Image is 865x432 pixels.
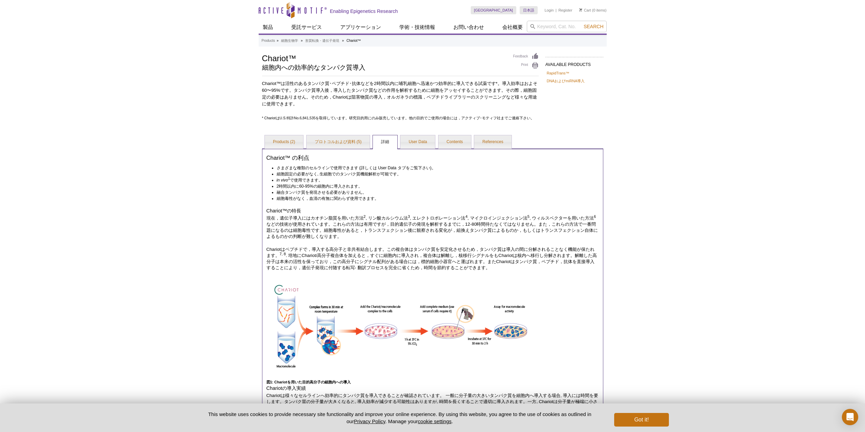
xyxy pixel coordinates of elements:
sup: 4 [465,214,467,219]
h2: 細胞内への効率的なタンパク質導入 [262,65,506,71]
li: 細胞毒性がなく，血清の有無に関わらず使用できます。 [277,195,593,202]
a: 詳細 [373,135,397,149]
sup: 7, 8 [280,252,286,256]
a: プロトコルおよび資料 (5) [307,135,370,149]
li: » [277,39,279,42]
a: 細胞生物学 [281,38,298,44]
a: 日本語 [520,6,538,14]
img: Chariot process [266,278,538,378]
a: Print [513,62,539,69]
a: [GEOGRAPHIC_DATA] [471,6,517,14]
a: 会社概要 [498,21,527,34]
a: 製品 [259,21,277,34]
li: 2時間以内に60-95%の細胞内に導入されます。 [277,183,593,189]
div: Open Intercom Messenger [842,409,858,425]
sup: 2 [364,214,366,219]
span: * ChariotはU.S.特許No.6,841,535を取得しています。研究目的用にのみ販売しています。他の目的でご使用の場合には，アクティブ･モティフ社までご連絡下さい。 [262,116,535,120]
li: | [556,6,557,14]
a: Privacy Policy [354,418,385,424]
a: RapidTrans™ [547,70,569,76]
sup: 6 [594,214,596,219]
li: » [342,39,344,42]
input: Keyword, Cat. No. [527,21,607,32]
a: User Data [400,135,435,149]
h4: Chariot™の特長 [266,208,599,214]
p: Chariot™は活性のあるタンパク質･ペプチド･抗体などを2時間以内に哺乳細胞へ迅速かつ効率的に導入できる試薬です*。導入効率はおよそ60〜95%です。タンパク質導入後，導入したタンパク質など... [262,80,539,107]
li: (0 items) [579,6,607,14]
p: This website uses cookies to provide necessary site functionality and improve your online experie... [196,411,603,425]
li: 融合タンパク質を発現させる必要がありません。 [277,189,593,195]
sup: 1 [288,177,290,180]
img: Your Cart [579,8,582,12]
em: in vivo [277,178,288,183]
a: Products [262,38,275,44]
span: Search [584,24,603,29]
li: Chariot™ [347,39,361,42]
li: » [301,39,303,42]
p: Chariotはペプチドで，導入する高分子と非共有結合します。この複合体はタンパク質を安定化させるため，タンパク質は導入の間に分解されることなく機能が保たれます。 . 培地にChariot/高分... [266,246,599,271]
button: Got it! [614,413,669,427]
h1: Chariot™ [262,53,506,63]
a: Contents [438,135,471,149]
h5: 図1: Chariotを用いた目的高分子の細胞内への導入 [266,379,599,385]
li: さまざまな種類のセルラインで使用できます (詳しくは User Data タブをご覧下さい)。 [277,165,593,171]
li: 細胞固定の必要がなく, 生細胞でのタンパク質機能解析が可能です。 [277,171,593,177]
li: で使用できます。 [277,177,593,183]
h2: AVAILABLE PRODUCTS [546,57,603,69]
a: Register [558,8,572,13]
sup: 3 [408,214,410,219]
a: References [474,135,511,149]
button: cookie settings [418,418,451,424]
a: お問い合わせ [449,21,488,34]
a: 受託サービス [287,21,326,34]
a: 学術・技術情報 [395,21,439,34]
h3: Chariot™ の利点 [266,155,599,161]
a: DNAおよびmiRNA導入 [547,78,585,84]
p: Chariotは様々なセルラインへ効率的にタンパク質を導入できることが確認されています。 一般に分子量の大きいタンパク質を細胞内へ導入する場合, 導入には時間を要します。タンパク質の分子量が大き... [266,393,599,417]
a: Products (2) [265,135,303,149]
a: Cart [579,8,591,13]
h4: Chariotの導入実績 [266,385,599,391]
sup: 5 [527,214,530,219]
a: アプリケーション [336,21,385,34]
a: Feedback [513,53,539,60]
h2: Enabling Epigenetics Research [330,8,398,14]
p: 現在，遺伝子導入にはカオチン脂質を用いた方法 , リン酸カルシウム法 , エレクトロポレーション法 , マイクロインジェクション法 , ウィルスベクターを用いた方法 などの技術が使用されています... [266,215,599,240]
a: Login [544,8,554,13]
button: Search [582,23,605,30]
a: 形質転換・遺伝子発現 [305,38,339,44]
